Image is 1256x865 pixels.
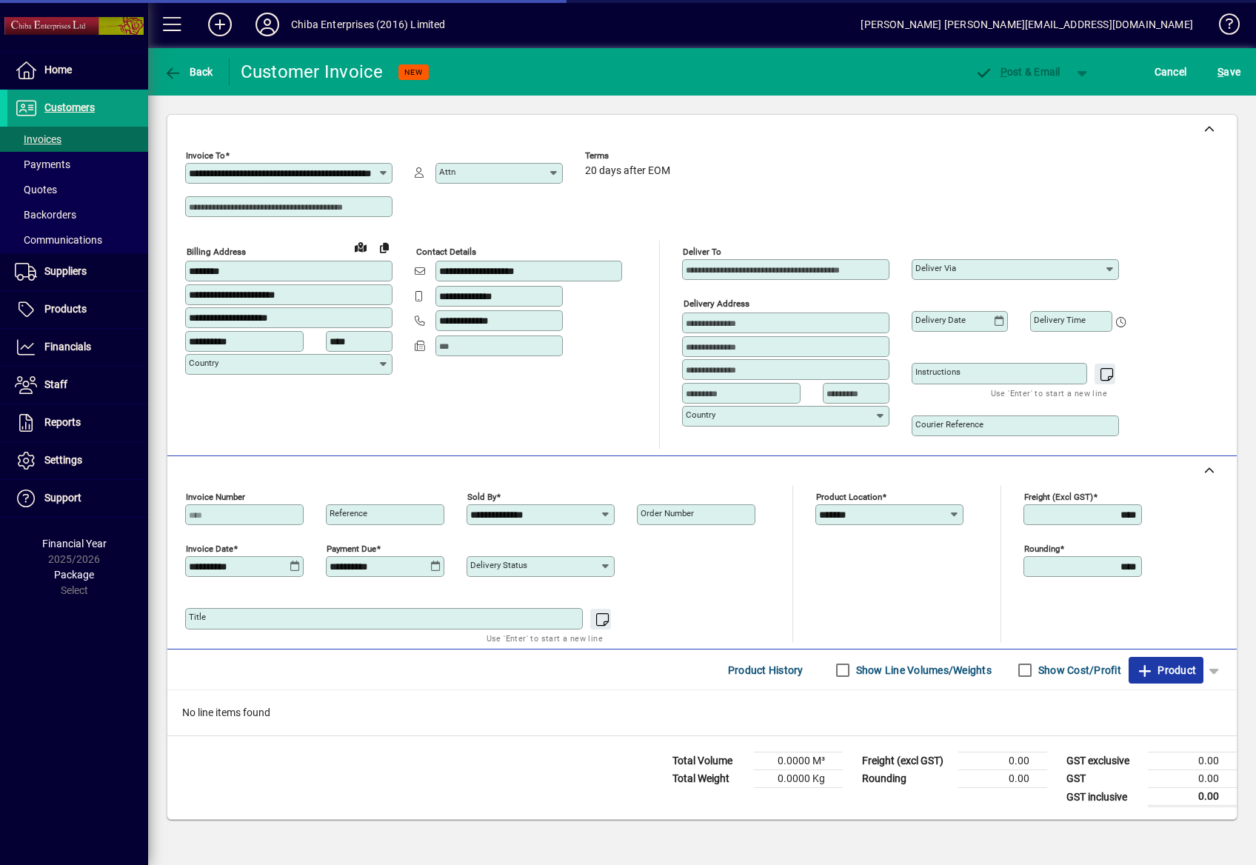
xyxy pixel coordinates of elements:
[330,508,367,518] mat-label: Reference
[915,419,983,430] mat-label: Courier Reference
[958,752,1047,770] td: 0.00
[754,770,843,788] td: 0.0000 Kg
[470,560,527,570] mat-label: Delivery status
[44,454,82,466] span: Settings
[754,752,843,770] td: 0.0000 M³
[1148,770,1237,788] td: 0.00
[861,13,1193,36] div: [PERSON_NAME] [PERSON_NAME][EMAIL_ADDRESS][DOMAIN_NAME]
[7,177,148,202] a: Quotes
[327,544,376,554] mat-label: Payment due
[44,303,87,315] span: Products
[189,358,218,368] mat-label: Country
[1214,59,1244,85] button: Save
[7,253,148,290] a: Suppliers
[44,265,87,277] span: Suppliers
[665,752,754,770] td: Total Volume
[7,404,148,441] a: Reports
[186,150,225,161] mat-label: Invoice To
[1035,663,1121,678] label: Show Cost/Profit
[54,569,94,581] span: Package
[186,492,245,502] mat-label: Invoice number
[853,663,992,678] label: Show Line Volumes/Weights
[487,629,603,647] mat-hint: Use 'Enter' to start a new line
[15,133,61,145] span: Invoices
[42,538,107,550] span: Financial Year
[1151,59,1191,85] button: Cancel
[1208,3,1237,51] a: Knowledge Base
[7,329,148,366] a: Financials
[7,367,148,404] a: Staff
[967,59,1068,85] button: Post & Email
[7,202,148,227] a: Backorders
[15,234,102,246] span: Communications
[467,492,496,502] mat-label: Sold by
[15,209,76,221] span: Backorders
[44,416,81,428] span: Reports
[148,59,230,85] app-page-header-button: Back
[816,492,882,502] mat-label: Product location
[1148,788,1237,806] td: 0.00
[15,184,57,196] span: Quotes
[1136,658,1196,682] span: Product
[7,480,148,517] a: Support
[160,59,217,85] button: Back
[585,151,674,161] span: Terms
[164,66,213,78] span: Back
[7,291,148,328] a: Products
[186,544,233,554] mat-label: Invoice date
[585,165,670,177] span: 20 days after EOM
[1217,66,1223,78] span: S
[1148,752,1237,770] td: 0.00
[167,690,1237,735] div: No line items found
[349,235,373,258] a: View on map
[1059,752,1148,770] td: GST exclusive
[665,770,754,788] td: Total Weight
[7,442,148,479] a: Settings
[855,770,958,788] td: Rounding
[991,384,1107,401] mat-hint: Use 'Enter' to start a new line
[958,770,1047,788] td: 0.00
[15,158,70,170] span: Payments
[44,101,95,113] span: Customers
[1024,544,1060,554] mat-label: Rounding
[291,13,446,36] div: Chiba Enterprises (2016) Limited
[1059,770,1148,788] td: GST
[683,247,721,257] mat-label: Deliver To
[244,11,291,38] button: Profile
[1059,788,1148,806] td: GST inclusive
[7,52,148,89] a: Home
[975,66,1060,78] span: ost & Email
[373,236,396,259] button: Copy to Delivery address
[641,508,694,518] mat-label: Order number
[44,492,81,504] span: Support
[196,11,244,38] button: Add
[7,152,148,177] a: Payments
[1129,657,1203,684] button: Product
[1217,60,1240,84] span: ave
[7,127,148,152] a: Invoices
[1001,66,1007,78] span: P
[915,263,956,273] mat-label: Deliver via
[915,367,961,377] mat-label: Instructions
[7,227,148,253] a: Communications
[728,658,804,682] span: Product History
[1034,315,1086,325] mat-label: Delivery time
[404,67,423,77] span: NEW
[241,60,384,84] div: Customer Invoice
[855,752,958,770] td: Freight (excl GST)
[44,378,67,390] span: Staff
[1155,60,1187,84] span: Cancel
[44,64,72,76] span: Home
[722,657,809,684] button: Product History
[44,341,91,353] span: Financials
[189,612,206,622] mat-label: Title
[686,410,715,420] mat-label: Country
[439,167,455,177] mat-label: Attn
[915,315,966,325] mat-label: Delivery date
[1024,492,1093,502] mat-label: Freight (excl GST)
